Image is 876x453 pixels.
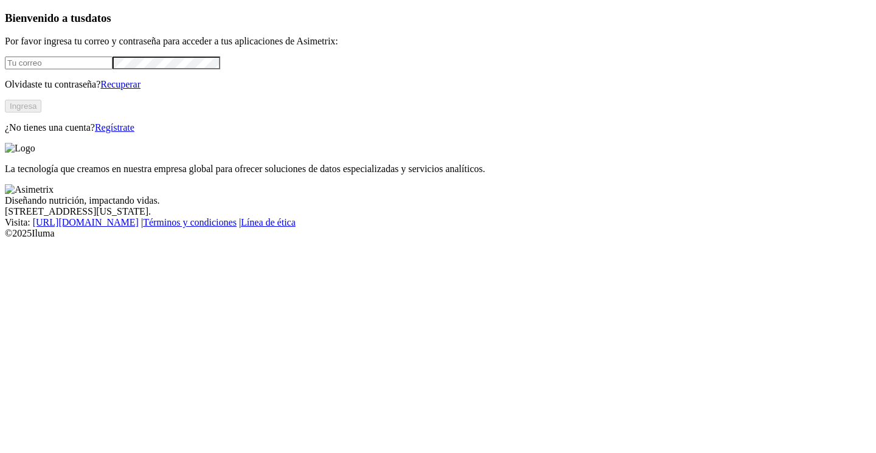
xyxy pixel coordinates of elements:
input: Tu correo [5,57,113,69]
p: Olvidaste tu contraseña? [5,79,871,90]
img: Asimetrix [5,184,54,195]
h3: Bienvenido a tus [5,12,871,25]
img: Logo [5,143,35,154]
div: [STREET_ADDRESS][US_STATE]. [5,206,871,217]
a: [URL][DOMAIN_NAME] [33,217,139,227]
span: datos [85,12,111,24]
p: ¿No tienes una cuenta? [5,122,871,133]
button: Ingresa [5,100,41,112]
p: Por favor ingresa tu correo y contraseña para acceder a tus aplicaciones de Asimetrix: [5,36,871,47]
p: La tecnología que creamos en nuestra empresa global para ofrecer soluciones de datos especializad... [5,164,871,175]
a: Regístrate [95,122,134,133]
div: © 2025 Iluma [5,228,871,239]
div: Diseñando nutrición, impactando vidas. [5,195,871,206]
div: Visita : | | [5,217,871,228]
a: Línea de ética [241,217,296,227]
a: Términos y condiciones [143,217,237,227]
a: Recuperar [100,79,141,89]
